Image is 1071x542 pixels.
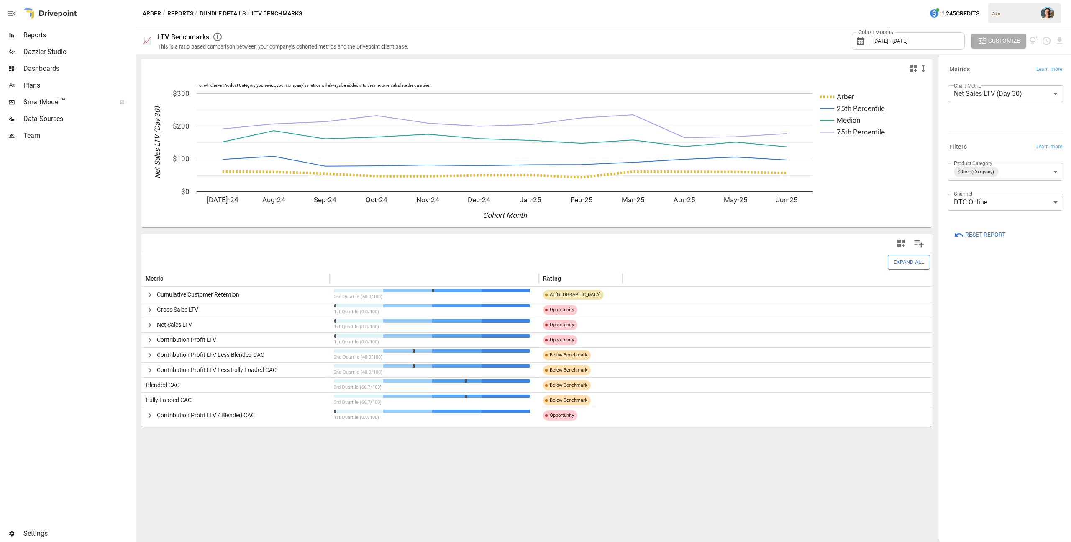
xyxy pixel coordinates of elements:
span: Contribution Profit LTV [157,336,216,343]
span: Reset Report [965,230,1005,240]
p: 2nd Quartile (40.0/100) [334,369,530,376]
span: Below Benchmark [546,378,591,392]
span: Opportunity [546,302,577,317]
span: Dashboards [23,64,134,74]
text: Sep-24 [314,196,336,204]
text: Aug-24 [262,196,285,204]
button: Download report [1055,36,1064,46]
label: Cohort Months [856,28,895,36]
label: Channel [954,190,972,197]
span: At [GEOGRAPHIC_DATA] [546,287,604,302]
button: Sort [335,273,346,284]
text: [DATE]-24 [207,196,238,204]
text: Cohort Month [483,211,527,219]
span: Below Benchmark [546,348,591,362]
div: 📈 [143,37,151,45]
span: 1,245 Credits [941,8,979,19]
span: Learn more [1036,143,1062,151]
text: Mar-25 [622,196,645,204]
p: 1st Quartile (0.0/100) [334,339,530,346]
div: DTC Online [948,194,1063,211]
span: [DATE] - [DATE] [873,38,907,44]
button: Reset Report [948,227,1011,243]
div: Net Sales LTV (Day 30) [948,85,1063,102]
p: 1st Quartile (0.0/100) [334,324,530,331]
span: Rating [543,274,561,283]
span: Customize [988,36,1020,46]
p: 2nd Quartile (40.0/100) [334,354,530,361]
button: Bundle Details [200,8,246,19]
text: Arber [837,93,854,101]
span: Metric [146,274,163,283]
span: Opportunity [546,317,577,332]
button: Reports [167,8,193,19]
button: Schedule report [1042,36,1051,46]
span: Below Benchmark [546,363,591,377]
p: 1st Quartile (0.0/100) [334,309,530,316]
h6: Metrics [949,65,970,74]
text: $300 [173,89,190,98]
div: / [195,8,198,19]
span: Settings [23,529,134,539]
span: Contribution Profit LTV / Blended CAC [157,412,255,418]
label: Chart Metric [954,82,981,89]
p: 3rd Quartile (66.7/100) [334,399,530,406]
text: Nov-24 [416,196,439,204]
span: Contribution Profit LTV Less Blended CAC [157,351,264,358]
p: 1st Quartile (0.0/100) [334,414,530,421]
button: View documentation [1029,34,1039,49]
h6: Filters [949,142,967,152]
button: Customize [971,34,1026,49]
span: Data Sources [23,114,134,124]
span: Blended CAC [143,382,179,388]
div: / [163,8,166,19]
text: Dec-24 [468,196,490,204]
div: LTV Benchmarks [158,33,209,41]
text: Median [837,116,860,124]
button: Arber [143,8,161,19]
span: Other (Company) [955,167,997,177]
text: $0 [181,187,190,196]
span: ™ [60,96,66,106]
text: $200 [173,122,190,130]
text: 25th Percentile [837,104,885,113]
span: SmartModel [23,97,110,107]
button: Sort [562,273,574,284]
button: 1,245Credits [926,6,983,21]
text: Feb-25 [571,196,593,204]
div: This is a ratio-based comparison between your company's cohorted metrics and the Drivepoint clien... [158,44,408,50]
span: Learn more [1036,65,1062,74]
p: 2nd Quartile (50.0/100) [334,294,530,301]
span: Team [23,131,134,141]
span: Opportunity [546,408,577,423]
label: Product Category [954,160,992,167]
text: Jun-25 [776,196,798,204]
span: Gross Sales LTV [157,306,198,313]
text: Apr-25 [674,196,695,204]
span: Net Sales LTV [157,321,192,328]
text: Net Sales LTV (Day 30) [153,106,161,179]
text: For whichever Product Category you select, your company's metrics will always be added into the m... [197,83,431,88]
button: Sort [164,273,176,284]
text: $100 [173,155,190,163]
span: Plans [23,80,134,90]
span: Contribution Profit LTV Less Fully Loaded CAC [157,366,277,373]
span: Cumulative Customer Retention [157,291,239,298]
span: Fully Loaded CAC [143,397,192,403]
span: Dazzler Studio [23,47,134,57]
text: May-25 [724,196,748,204]
div: Arber [992,12,1036,15]
button: Expand All [888,255,930,269]
span: Below Benchmark [546,393,591,408]
text: Oct-24 [366,196,387,204]
p: 3rd Quartile (66.7/100) [334,384,530,391]
div: / [247,8,250,19]
text: 75th Percentile [837,128,885,136]
span: Opportunity [546,333,577,347]
span: Reports [23,30,134,40]
text: Jan-25 [520,196,541,204]
svg: A chart. [141,77,932,227]
button: Manage Columns [910,234,928,253]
